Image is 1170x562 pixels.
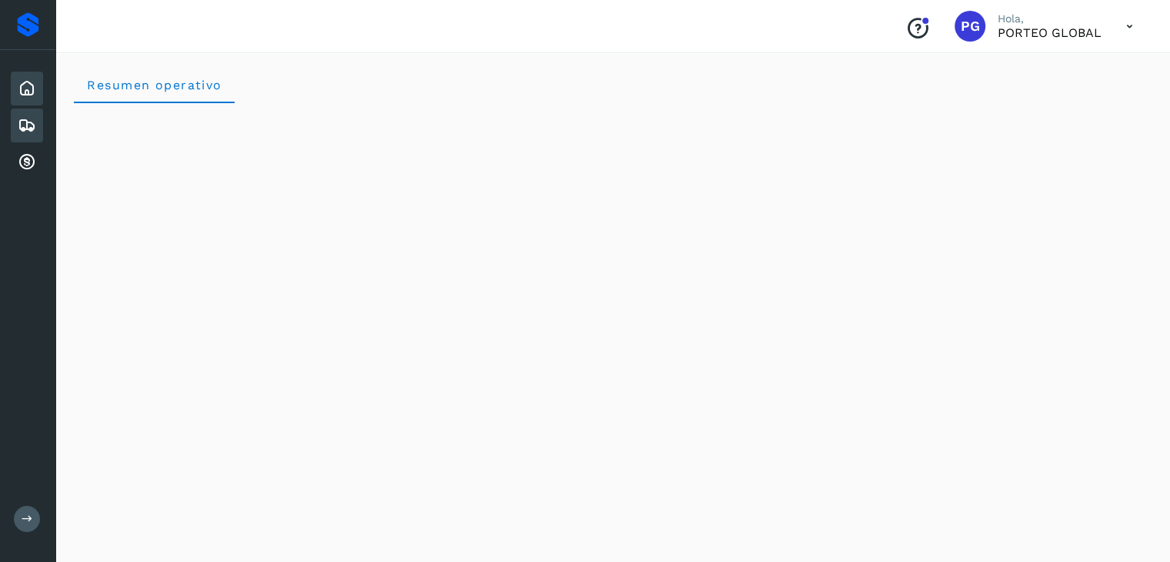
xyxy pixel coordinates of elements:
[998,25,1102,40] p: PORTEO GLOBAL
[11,109,43,142] div: Embarques
[998,12,1102,25] p: Hola,
[11,72,43,105] div: Inicio
[86,78,222,92] span: Resumen operativo
[11,146,43,179] div: Cuentas por cobrar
